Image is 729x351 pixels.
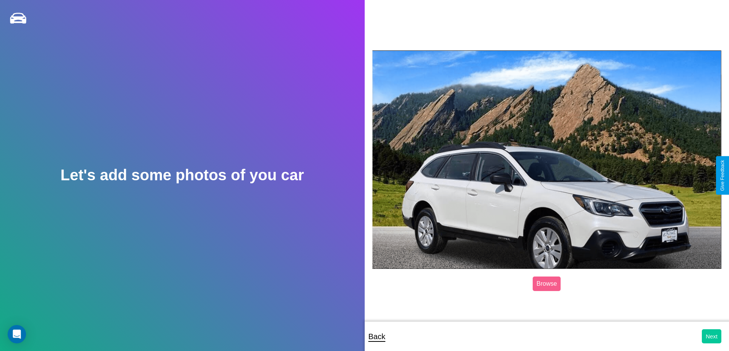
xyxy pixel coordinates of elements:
label: Browse [533,277,561,291]
p: Back [369,330,385,343]
div: Give Feedback [720,160,725,191]
button: Next [702,329,721,343]
div: Open Intercom Messenger [8,325,26,343]
img: posted [372,50,722,269]
h2: Let's add some photos of you car [60,167,304,184]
